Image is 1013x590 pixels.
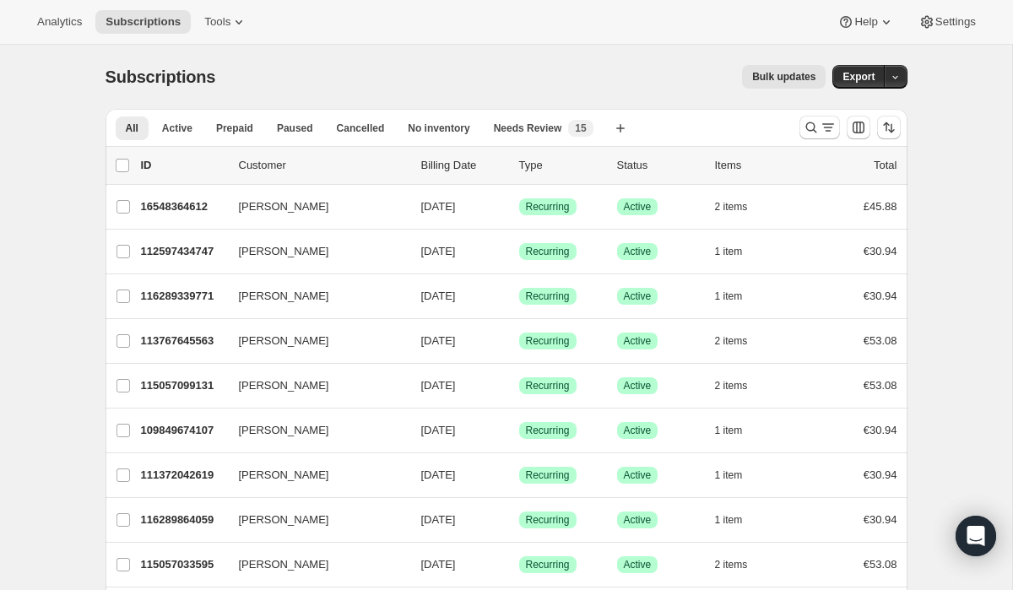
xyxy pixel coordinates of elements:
div: IDCustomerBilling DateTypeStatusItemsTotal [141,157,897,174]
span: Bulk updates [752,70,815,84]
button: Customize table column order and visibility [847,116,870,139]
span: [DATE] [421,200,456,213]
span: Active [624,245,652,258]
span: €53.08 [864,334,897,347]
p: Customer [239,157,408,174]
span: 15 [575,122,586,135]
span: €30.94 [864,513,897,526]
div: 109849674107[PERSON_NAME][DATE]SuccessRecurringSuccessActive1 item€30.94 [141,419,897,442]
button: Sort the results [877,116,901,139]
button: 2 items [715,329,767,353]
div: 113767645563[PERSON_NAME][DATE]SuccessRecurringSuccessActive2 items€53.08 [141,329,897,353]
button: [PERSON_NAME] [229,283,398,310]
span: Export [842,70,875,84]
span: Recurring [526,558,570,571]
span: [PERSON_NAME] [239,422,329,439]
span: [PERSON_NAME] [239,377,329,394]
div: Items [715,157,799,174]
span: Subscriptions [106,68,216,86]
span: Cancelled [337,122,385,135]
button: [PERSON_NAME] [229,462,398,489]
p: 115057099131 [141,377,225,394]
p: 115057033595 [141,556,225,573]
span: 2 items [715,558,748,571]
p: 109849674107 [141,422,225,439]
span: [DATE] [421,513,456,526]
span: Subscriptions [106,15,181,29]
span: [PERSON_NAME] [239,556,329,573]
button: Search and filter results [799,116,840,139]
span: 2 items [715,379,748,392]
span: €30.94 [864,468,897,481]
span: 2 items [715,334,748,348]
button: [PERSON_NAME] [229,372,398,399]
span: [PERSON_NAME] [239,288,329,305]
span: Paused [277,122,313,135]
span: [DATE] [421,468,456,481]
button: 1 item [715,419,761,442]
button: [PERSON_NAME] [229,417,398,444]
p: ID [141,157,225,174]
span: No inventory [408,122,469,135]
div: 115057033595[PERSON_NAME][DATE]SuccessRecurringSuccessActive2 items€53.08 [141,553,897,576]
span: Recurring [526,290,570,303]
button: 1 item [715,508,761,532]
span: Active [162,122,192,135]
span: Recurring [526,513,570,527]
p: Status [617,157,702,174]
p: Total [874,157,897,174]
p: 113767645563 [141,333,225,349]
span: Active [624,334,652,348]
span: £45.88 [864,200,897,213]
span: Recurring [526,424,570,437]
p: 16548364612 [141,198,225,215]
span: €30.94 [864,245,897,257]
button: 2 items [715,195,767,219]
span: €53.08 [864,379,897,392]
span: Needs Review [494,122,562,135]
button: [PERSON_NAME] [229,238,398,265]
button: Settings [908,10,986,34]
div: 111372042619[PERSON_NAME][DATE]SuccessRecurringSuccessActive1 item€30.94 [141,463,897,487]
span: [DATE] [421,245,456,257]
p: Billing Date [421,157,506,174]
button: 1 item [715,240,761,263]
button: [PERSON_NAME] [229,327,398,355]
button: 1 item [715,284,761,308]
div: 116289864059[PERSON_NAME][DATE]SuccessRecurringSuccessActive1 item€30.94 [141,508,897,532]
div: Type [519,157,604,174]
span: 2 items [715,200,748,214]
span: Active [624,424,652,437]
button: 2 items [715,553,767,576]
span: Recurring [526,334,570,348]
span: [PERSON_NAME] [239,333,329,349]
p: 111372042619 [141,467,225,484]
div: 112597434747[PERSON_NAME][DATE]SuccessRecurringSuccessActive1 item€30.94 [141,240,897,263]
span: Active [624,290,652,303]
span: 1 item [715,468,743,482]
div: 116289339771[PERSON_NAME][DATE]SuccessRecurringSuccessActive1 item€30.94 [141,284,897,308]
span: Help [854,15,877,29]
button: Create new view [607,116,634,140]
span: Recurring [526,468,570,482]
button: Bulk updates [742,65,826,89]
button: [PERSON_NAME] [229,506,398,533]
div: Open Intercom Messenger [956,516,996,556]
span: Active [624,468,652,482]
p: 112597434747 [141,243,225,260]
span: Active [624,558,652,571]
span: [PERSON_NAME] [239,243,329,260]
span: Prepaid [216,122,253,135]
span: €53.08 [864,558,897,571]
button: Subscriptions [95,10,191,34]
button: Help [827,10,904,34]
button: [PERSON_NAME] [229,551,398,578]
button: 1 item [715,463,761,487]
span: Active [624,379,652,392]
span: Recurring [526,245,570,258]
span: [DATE] [421,379,456,392]
button: Export [832,65,885,89]
span: Active [624,513,652,527]
span: Analytics [37,15,82,29]
button: [PERSON_NAME] [229,193,398,220]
